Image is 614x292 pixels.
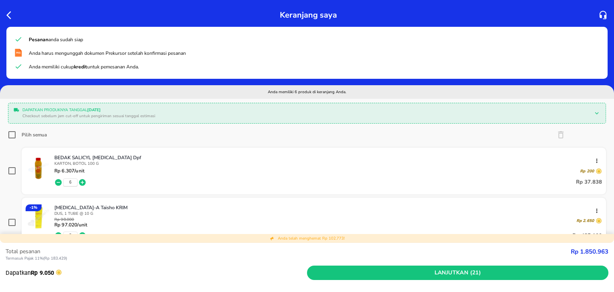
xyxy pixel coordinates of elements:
p: Keranjang saya [280,8,337,22]
strong: kredit [74,64,87,70]
div: - 1 % [26,204,42,211]
p: Rp 2.650 [576,218,594,224]
img: KENACORT-A Taisho KRIM [26,204,52,231]
p: Total pesanan [6,247,571,256]
button: 5 [69,233,72,238]
span: Anda harus mengunggah dokumen Prekursor setelah konfirmasi pesanan [29,50,186,56]
img: total discount [270,236,275,241]
p: Dapatkan produknya tanggal [22,107,588,113]
img: BEDAK SALICYL MENTHOL Dpf [26,154,52,181]
p: Rp 200 [580,168,594,174]
strong: Rp 9.050 [31,269,54,276]
p: BEDAK SALICYL [MEDICAL_DATA] Dpf [54,154,596,161]
p: Rp 485.100 [572,231,602,240]
strong: Pesanan [29,36,48,43]
strong: Rp 1.850.963 [571,248,608,256]
span: Anda memiliki cukup untuk pemesanan Anda. [29,64,139,70]
div: Dapatkan produknya tanggal[DATE]Checkout sebelum jam cut-off untuk pengiriman sesuai tanggal esti... [10,105,604,121]
button: 6 [69,180,72,185]
span: Lanjutkan (21) [310,268,605,278]
p: KARTON, BOTOL 100 G [54,161,602,166]
p: Rp 98.000 [54,218,87,222]
img: prekursor document required [14,49,22,57]
p: Rp 6.307 /unit [54,168,84,174]
p: DUS, 1 TUBE @ 10 G [54,211,602,216]
div: Pilih semua [22,132,47,138]
p: Checkout sebelum jam cut-off untuk pengiriman sesuai tanggal estimasi [22,113,588,119]
button: Lanjutkan (21) [307,266,608,280]
p: Termasuk Pajak 11% ( Rp 183.429 ) [6,256,571,262]
b: [DATE] [87,107,101,113]
p: Dapatkan [6,268,307,277]
span: anda sudah siap [29,36,83,43]
p: [MEDICAL_DATA]-A Taisho KRIM [54,204,596,211]
p: Rp 97.020 /unit [54,222,87,228]
p: Rp 37.838 [576,178,602,187]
